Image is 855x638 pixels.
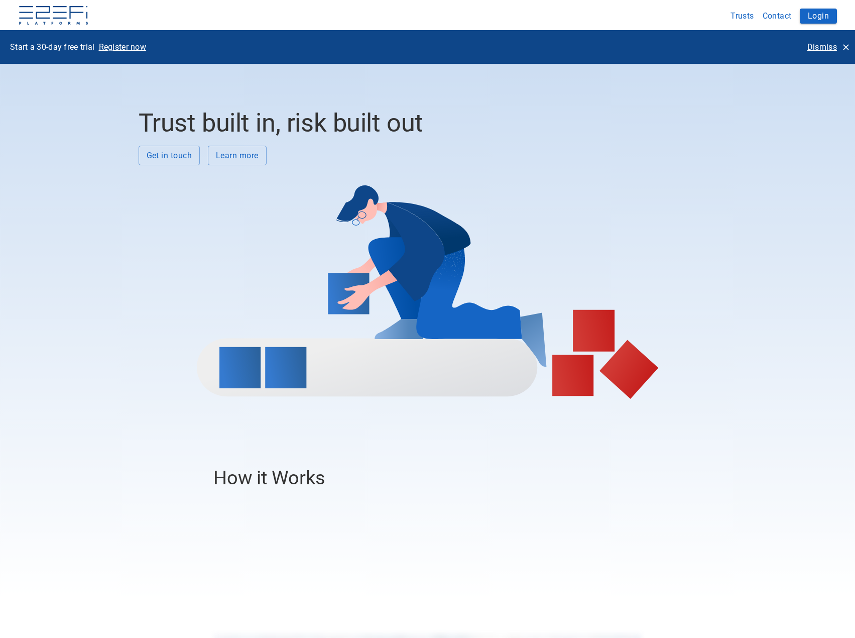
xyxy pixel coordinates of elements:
[208,146,267,165] button: Learn more
[99,41,147,53] p: Register now
[10,41,95,53] p: Start a 30-day free trial
[95,38,151,56] button: Register now
[139,146,200,165] button: Get in touch
[139,108,717,138] h2: Trust built in, risk built out
[213,467,642,489] h3: How it Works
[807,41,837,53] p: Dismiss
[803,38,853,56] button: Dismiss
